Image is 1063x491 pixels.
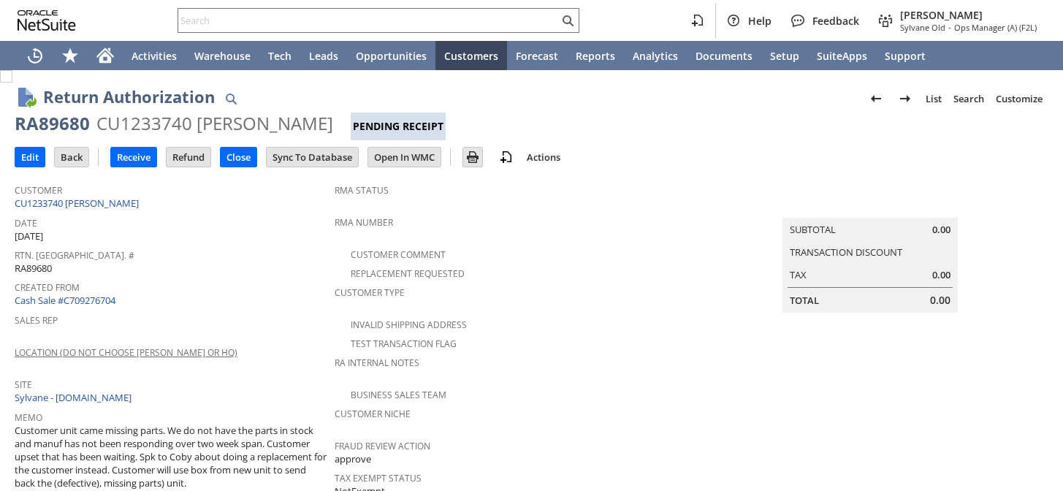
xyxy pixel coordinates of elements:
[900,22,945,33] span: Sylvane Old
[790,294,819,307] a: Total
[15,411,42,424] a: Memo
[351,338,457,350] a: Test Transaction Flag
[15,229,43,243] span: [DATE]
[15,112,90,135] div: RA89680
[221,148,256,167] input: Close
[930,293,950,308] span: 0.00
[335,408,411,420] a: Customer Niche
[368,148,441,167] input: Open In WMC
[351,248,446,261] a: Customer Comment
[43,85,215,109] h1: Return Authorization
[335,357,419,369] a: RA Internal Notes
[954,22,1037,33] span: Ops Manager (A) (F2L)
[748,14,771,28] span: Help
[15,391,135,404] a: Sylvane - [DOMAIN_NAME]
[696,49,753,63] span: Documents
[61,47,79,64] svg: Shortcuts
[761,41,808,70] a: Setup
[817,49,867,63] span: SuiteApps
[178,12,559,29] input: Search
[309,49,338,63] span: Leads
[351,267,465,280] a: Replacement Requested
[267,148,358,167] input: Sync To Database
[463,148,482,167] input: Print
[351,389,446,401] a: Business Sales Team
[96,47,114,64] svg: Home
[335,472,422,484] a: Tax Exempt Status
[948,22,951,33] span: -
[790,268,807,281] a: Tax
[300,41,347,70] a: Leads
[15,249,134,262] a: Rtn. [GEOGRAPHIC_DATA]. #
[15,314,58,327] a: Sales Rep
[351,113,446,140] div: Pending Receipt
[896,90,914,107] img: Next
[347,41,435,70] a: Opportunities
[15,281,80,294] a: Created From
[867,90,885,107] img: Previous
[507,41,567,70] a: Forecast
[15,217,37,229] a: Date
[335,286,405,299] a: Customer Type
[876,41,934,70] a: Support
[15,197,142,210] a: CU1233740 [PERSON_NAME]
[435,41,507,70] a: Customers
[356,49,427,63] span: Opportunities
[15,346,237,359] a: Location (Do Not Choose [PERSON_NAME] or HQ)
[790,245,902,259] a: Transaction Discount
[15,294,115,307] a: Cash Sale #C709276704
[444,49,498,63] span: Customers
[559,12,576,29] svg: Search
[55,148,88,167] input: Back
[900,8,1037,22] span: [PERSON_NAME]
[335,184,389,197] a: RMA Status
[167,148,210,167] input: Refund
[576,49,615,63] span: Reports
[15,262,52,275] span: RA89680
[351,319,467,331] a: Invalid Shipping Address
[88,41,123,70] a: Home
[521,151,566,164] a: Actions
[18,41,53,70] a: Recent Records
[464,148,481,166] img: Print
[15,424,327,490] span: Customer unit came missing parts. We do not have the parts in stock and manuf has not been respon...
[770,49,799,63] span: Setup
[932,223,950,237] span: 0.00
[15,184,62,197] a: Customer
[53,41,88,70] div: Shortcuts
[15,148,45,167] input: Edit
[186,41,259,70] a: Warehouse
[335,216,393,229] a: RMA Number
[268,49,292,63] span: Tech
[567,41,624,70] a: Reports
[782,194,958,218] caption: Summary
[123,41,186,70] a: Activities
[812,14,859,28] span: Feedback
[990,87,1048,110] a: Customize
[516,49,558,63] span: Forecast
[18,10,76,31] svg: logo
[633,49,678,63] span: Analytics
[132,49,177,63] span: Activities
[222,90,240,107] img: Quick Find
[111,148,156,167] input: Receive
[932,268,950,282] span: 0.00
[808,41,876,70] a: SuiteApps
[687,41,761,70] a: Documents
[26,47,44,64] svg: Recent Records
[96,112,333,135] div: CU1233740 [PERSON_NAME]
[498,148,515,166] img: add-record.svg
[790,223,836,236] a: Subtotal
[624,41,687,70] a: Analytics
[335,440,430,452] a: Fraud Review Action
[920,87,948,110] a: List
[948,87,990,110] a: Search
[15,378,32,391] a: Site
[335,452,371,466] span: approve
[194,49,251,63] span: Warehouse
[885,49,926,63] span: Support
[259,41,300,70] a: Tech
